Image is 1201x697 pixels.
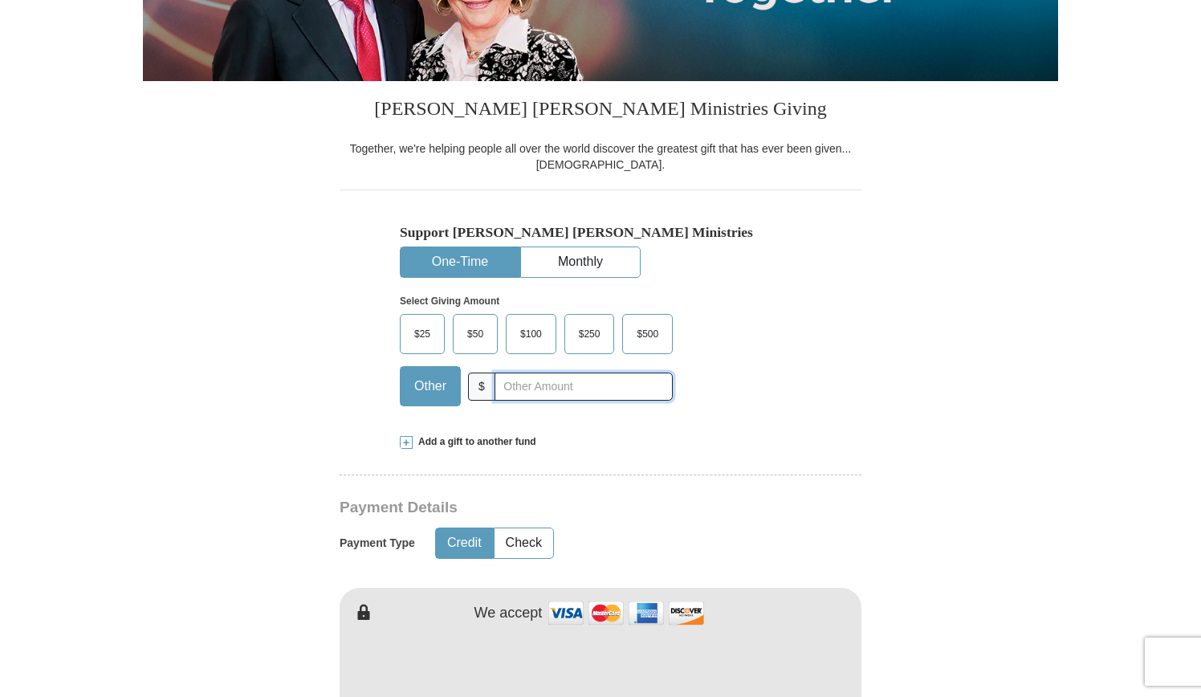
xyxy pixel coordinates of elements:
span: Add a gift to another fund [413,435,536,449]
strong: Select Giving Amount [400,296,499,307]
button: Monthly [521,247,640,277]
span: $ [468,373,495,401]
div: Together, we're helping people all over the world discover the greatest gift that has ever been g... [340,141,861,173]
button: Credit [436,528,493,558]
button: One-Time [401,247,519,277]
input: Other Amount [495,373,673,401]
span: Other [406,374,454,398]
span: $500 [629,322,666,346]
button: Check [495,528,553,558]
span: $250 [571,322,609,346]
h4: We accept [474,605,543,622]
h3: [PERSON_NAME] [PERSON_NAME] Ministries Giving [340,81,861,141]
h3: Payment Details [340,499,749,517]
span: $25 [406,322,438,346]
span: $100 [512,322,550,346]
span: $50 [459,322,491,346]
h5: Payment Type [340,536,415,550]
img: credit cards accepted [546,596,706,630]
h5: Support [PERSON_NAME] [PERSON_NAME] Ministries [400,224,801,241]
